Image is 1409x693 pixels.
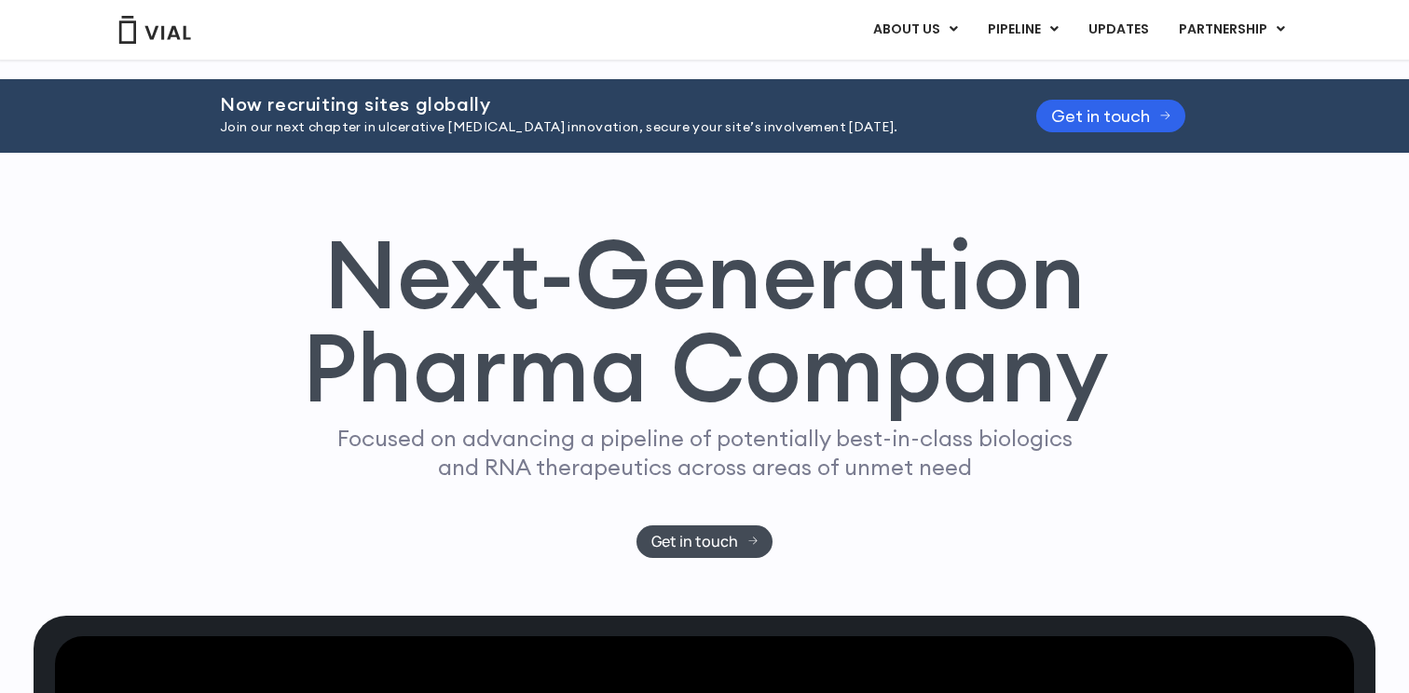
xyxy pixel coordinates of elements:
a: Get in touch [636,525,773,558]
h2: Now recruiting sites globally [220,94,990,115]
h1: Next-Generation Pharma Company [301,227,1108,415]
p: Join our next chapter in ulcerative [MEDICAL_DATA] innovation, secure your site’s involvement [DA... [220,117,990,138]
a: UPDATES [1074,14,1163,46]
a: Get in touch [1036,100,1185,132]
img: Vial Logo [117,16,192,44]
a: PARTNERSHIPMenu Toggle [1164,14,1300,46]
a: ABOUT USMenu Toggle [858,14,972,46]
span: Get in touch [651,535,738,549]
a: PIPELINEMenu Toggle [973,14,1073,46]
p: Focused on advancing a pipeline of potentially best-in-class biologics and RNA therapeutics acros... [329,424,1080,482]
span: Get in touch [1051,109,1150,123]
